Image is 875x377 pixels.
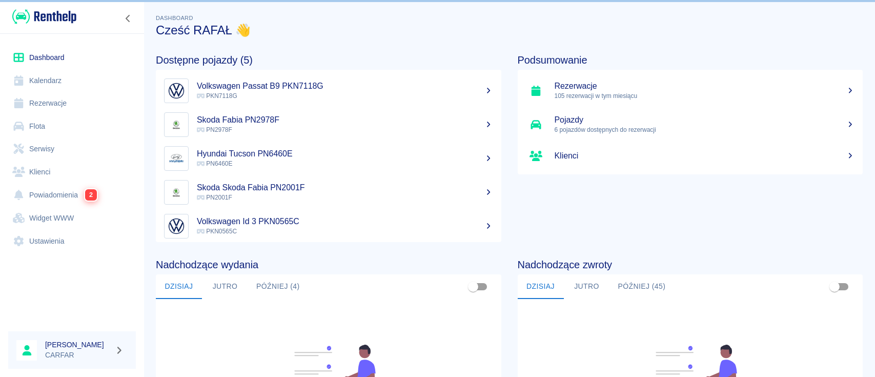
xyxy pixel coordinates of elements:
button: Później (4) [248,274,308,299]
a: Klienci [518,142,863,170]
span: PN6460E [197,160,232,167]
img: Image [167,183,186,202]
button: Dzisiaj [156,274,202,299]
span: PKN7118G [197,92,237,100]
h5: Klienci [555,151,855,161]
button: Później (45) [610,274,674,299]
a: ImageHyundai Tucson PN6460E PN6460E [156,142,501,175]
button: Jutro [564,274,610,299]
a: Rezerwacje [8,92,136,115]
a: Kalendarz [8,69,136,92]
a: Dashboard [8,46,136,69]
span: Pokaż przypisane tylko do mnie [463,277,483,296]
h4: Dostępne pojazdy (5) [156,54,501,66]
h6: [PERSON_NAME] [45,340,111,350]
img: Image [167,81,186,101]
a: ImageVolkswagen Passat B9 PKN7118G PKN7118G [156,74,501,108]
span: PN2001F [197,194,232,201]
span: Pokaż przypisane tylko do mnie [825,277,844,296]
a: Widget WWW [8,207,136,230]
a: Pojazdy6 pojazdów dostępnych do rezerwacji [518,108,863,142]
a: ImageVolkswagen Id 3 PKN0565C PKN0565C [156,209,501,243]
h4: Nadchodzące wydania [156,259,501,271]
span: PKN0565C [197,228,237,235]
h4: Nadchodzące zwroty [518,259,863,271]
p: CARFAR [45,350,111,361]
button: Dzisiaj [518,274,564,299]
h3: Cześć RAFAŁ 👋 [156,23,863,37]
a: Renthelp logo [8,8,76,25]
button: Zwiń nawigację [120,12,136,25]
a: Rezerwacje105 rezerwacji w tym miesiącu [518,74,863,108]
img: Image [167,115,186,134]
span: PN2978F [197,126,232,133]
a: ImageSkoda Fabia PN2978F PN2978F [156,108,501,142]
h5: Hyundai Tucson PN6460E [197,149,493,159]
a: Klienci [8,161,136,184]
img: Renthelp logo [12,8,76,25]
a: ImageSkoda Skoda Fabia PN2001F PN2001F [156,175,501,209]
a: Serwisy [8,137,136,161]
a: Powiadomienia2 [8,183,136,207]
span: 2 [85,189,97,201]
h5: Skoda Skoda Fabia PN2001F [197,183,493,193]
a: Flota [8,115,136,138]
img: Image [167,216,186,236]
h5: Volkswagen Id 3 PKN0565C [197,216,493,227]
img: Image [167,149,186,168]
p: 105 rezerwacji w tym miesiącu [555,91,855,101]
h5: Skoda Fabia PN2978F [197,115,493,125]
h5: Pojazdy [555,115,855,125]
p: 6 pojazdów dostępnych do rezerwacji [555,125,855,134]
h5: Volkswagen Passat B9 PKN7118G [197,81,493,91]
a: Ustawienia [8,230,136,253]
h4: Podsumowanie [518,54,863,66]
span: Dashboard [156,15,193,21]
button: Jutro [202,274,248,299]
h5: Rezerwacje [555,81,855,91]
